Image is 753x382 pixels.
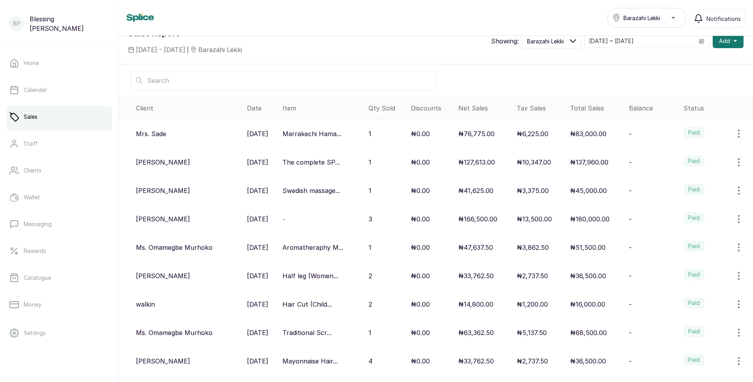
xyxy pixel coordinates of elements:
p: ₦0.00 [411,186,430,195]
div: Tax Sales [517,103,564,113]
p: ₦166,500.00 [458,214,497,224]
a: Messaging [6,213,112,235]
p: - [629,356,632,366]
p: 4 [369,356,373,366]
a: Money [6,294,112,316]
p: walkin [136,300,155,309]
a: Calendar [6,79,112,101]
p: ₦180,000.00 [570,214,610,224]
p: Sales [24,113,38,121]
a: Clients [6,159,112,182]
div: Balance [629,103,677,113]
span: Add [719,37,730,45]
p: ₦2,737.50 [517,271,548,281]
a: Rewards [6,240,112,262]
a: Wallet [6,186,112,208]
label: Paid [683,212,704,223]
span: - [282,216,285,223]
div: Discounts [411,103,452,113]
p: ₦36,500.00 [570,271,606,281]
span: | [187,46,189,54]
p: ₦68,500.00 [570,328,607,337]
p: Marrakechi Hama... [282,129,341,139]
p: 1 [369,157,371,167]
p: Wallet [24,193,40,201]
a: Staff [6,133,112,155]
p: Aromatheraphy M... [282,243,343,252]
div: Date [247,103,276,113]
p: ₦0.00 [411,157,430,167]
p: - [629,271,632,281]
label: Paid [683,298,704,309]
p: Staff [24,140,38,148]
p: - [629,186,632,195]
p: Home [24,59,39,67]
p: 1 [369,186,371,195]
input: Search [131,71,436,90]
p: 3 [369,214,372,224]
p: ₦13,500.00 [517,214,552,224]
p: [PERSON_NAME] [136,186,190,195]
div: Qty Sold [369,103,405,113]
p: ₦3,375.00 [517,186,549,195]
div: Client [136,103,241,113]
span: Notifications [706,15,741,23]
p: ₦0.00 [411,328,430,337]
p: Catalogue [24,274,51,282]
p: ₦76,775.00 [458,129,495,139]
p: ₦6,225.00 [517,129,548,139]
span: [DATE] - [DATE] [136,45,185,54]
label: Paid [683,269,704,280]
p: Traditional Scr... [282,328,331,337]
p: Half leg (Women... [282,271,338,281]
p: ₦63,362.50 [458,328,494,337]
p: The complete SP... [282,157,340,167]
p: ₦0.00 [411,129,430,139]
p: ₦36,500.00 [570,356,606,366]
p: ₦51,500.00 [570,243,606,252]
p: Showing: [491,36,519,46]
p: Swedish massage... [282,186,340,195]
p: ₦2,737.50 [517,356,548,366]
p: Money [24,301,41,309]
div: Net Sales [458,103,510,113]
p: 2 [369,271,372,281]
p: [PERSON_NAME] [136,214,190,224]
p: ₦16,000.00 [570,300,605,309]
p: 1 [369,328,371,337]
div: Status [683,103,750,113]
label: Paid [683,127,704,138]
button: Add [713,34,744,48]
button: Barazahi Lekki [522,34,581,49]
span: Barazahi Lekki [198,45,242,54]
p: Blessing [PERSON_NAME] [30,14,109,33]
p: ₦0.00 [411,214,430,224]
p: Rewards [24,247,46,255]
p: ₦14,800.00 [458,300,493,309]
a: Settings [6,322,112,344]
p: ₦0.00 [411,300,430,309]
p: Calendar [24,86,47,94]
label: Paid [683,241,704,252]
p: [DATE] [247,271,268,281]
p: 1 [369,243,371,252]
p: ₦33,762.50 [458,356,494,366]
p: ₦0.00 [411,243,430,252]
p: Ms. Omamegbe Murhoko [136,243,213,252]
p: [DATE] [247,214,268,224]
p: Messaging [24,220,52,228]
a: Sales [6,106,112,128]
p: - [629,328,632,337]
span: Barazahi Lekki [527,37,564,45]
p: - [629,300,632,309]
label: Paid [683,184,704,195]
div: Item [282,103,363,113]
p: [DATE] [247,243,268,252]
svg: calendar [699,38,704,44]
p: - [629,129,632,139]
p: ₦0.00 [411,356,430,366]
p: [DATE] [247,157,268,167]
p: ₦5,137.50 [517,328,547,337]
label: Paid [683,155,704,167]
label: Paid [683,326,704,337]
